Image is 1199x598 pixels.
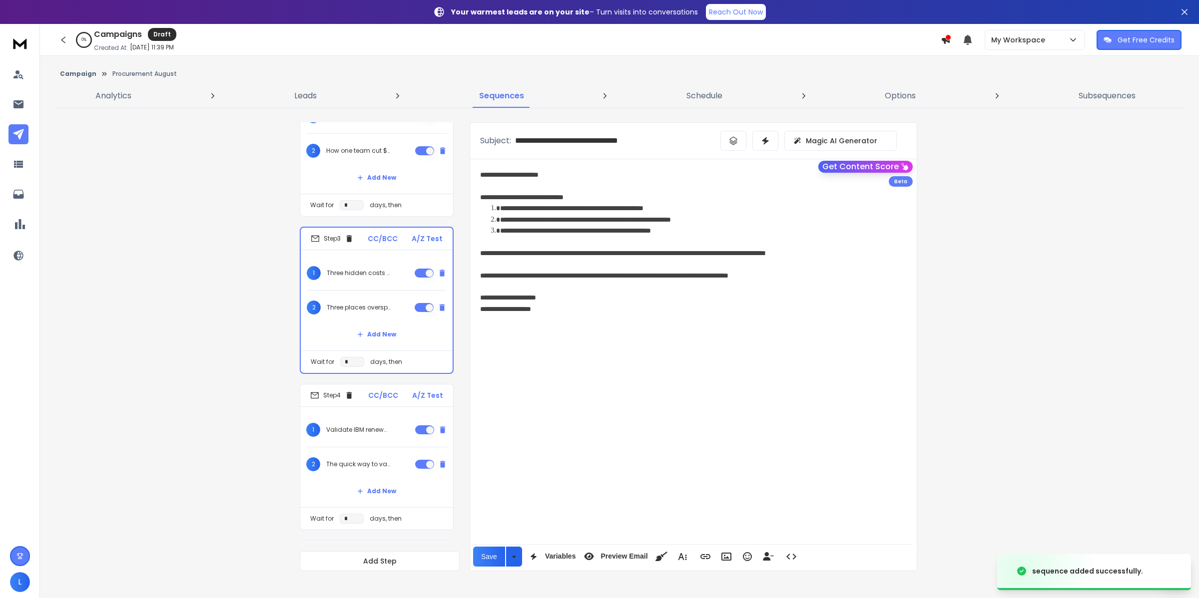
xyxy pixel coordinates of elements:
button: Magic AI Generator [784,131,897,151]
p: Reach Out Now [709,7,763,17]
button: Insert Link (Ctrl+K) [696,547,715,567]
button: Add New [349,324,404,344]
p: days, then [370,358,402,366]
button: Save [473,547,505,567]
a: Schedule [680,84,728,108]
p: My Workspace [991,35,1049,45]
p: – Turn visits into conversations [451,7,698,17]
div: sequence added successfully. [1032,566,1143,576]
button: Emoticons [738,547,757,567]
p: Three hidden costs in IBM renewals [327,269,391,277]
a: Leads [288,84,323,108]
button: More Text [673,547,692,567]
button: Preview Email [580,547,649,567]
button: Clean HTML [652,547,671,567]
button: L [10,572,30,592]
a: Sequences [473,84,530,108]
p: Wait for [310,201,334,209]
p: Wait for [311,358,334,366]
h1: Campaigns [94,28,142,40]
button: Add New [349,481,404,501]
p: Get Free Credits [1118,35,1175,45]
p: 0 % [81,37,86,43]
p: How one team cut $1.2M before renewal [326,147,390,155]
p: Created At: [94,44,128,52]
p: Sequences [479,90,524,102]
p: Leads [294,90,317,102]
button: Code View [782,547,801,567]
p: CC/BCC [368,234,398,244]
p: Analytics [95,90,131,102]
p: Wait for [310,515,334,523]
li: Step4CC/BCCA/Z Test1Validate IBM renewal numbers2The quick way to validateAdd NewWait fordays, then [300,384,454,530]
span: 2 [306,457,320,471]
a: Analytics [89,84,137,108]
a: Reach Out Now [706,4,766,20]
div: Beta [889,176,913,187]
span: 2 [306,144,320,158]
p: Options [885,90,916,102]
button: Insert Unsubscribe Link [759,547,778,567]
p: Three places overspend hides [327,303,391,311]
button: Insert Image (Ctrl+P) [717,547,736,567]
div: Step 3 [311,234,354,243]
li: Step2CC/BCCA/Z Test1How one team cut $1.2M from IBM renewal2How one team cut $1.2M before renewal... [300,70,454,217]
span: 1 [307,266,321,280]
p: [DATE] 11:39 PM [130,43,174,51]
li: Step3CC/BCCA/Z Test1Three hidden costs in IBM renewals2Three places overspend hidesAdd NewWait fo... [300,227,454,374]
p: Schedule [686,90,722,102]
p: A/Z Test [412,390,443,400]
div: Step 4 [310,391,354,400]
p: Magic AI Generator [806,136,877,146]
p: Subsequences [1079,90,1136,102]
button: Get Content Score [818,161,913,173]
button: Get Free Credits [1097,30,1182,50]
p: Procurement August [112,70,177,78]
a: Subsequences [1073,84,1142,108]
span: 1 [306,423,320,437]
p: days, then [370,201,402,209]
span: Variables [543,552,578,561]
button: Campaign [60,70,96,78]
p: days, then [370,515,402,523]
p: A/Z Test [412,234,443,244]
p: CC/BCC [368,390,398,400]
div: Draft [148,28,176,41]
img: logo [10,34,30,52]
a: Options [879,84,922,108]
p: Validate IBM renewal numbers [326,426,390,434]
strong: Your warmest leads are on your site [451,7,590,17]
button: Variables [524,547,578,567]
button: Add Step [300,551,460,571]
span: Preview Email [599,552,649,561]
p: Subject: [480,135,511,147]
button: Add New [349,168,404,188]
span: 2 [307,300,321,314]
p: The quick way to validate [326,460,390,468]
